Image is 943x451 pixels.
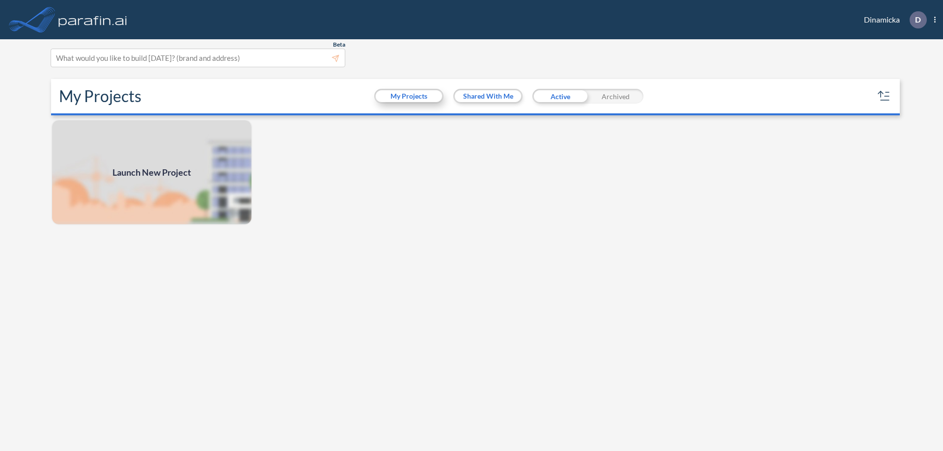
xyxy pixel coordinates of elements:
button: My Projects [376,90,442,102]
button: sort [876,88,892,104]
div: Active [532,89,588,104]
h2: My Projects [59,87,141,106]
div: Archived [588,89,643,104]
span: Beta [333,41,345,49]
div: Dinamicka [849,11,936,28]
button: Shared With Me [455,90,521,102]
img: logo [56,10,129,29]
p: D [915,15,921,24]
a: Launch New Project [51,119,252,225]
img: add [51,119,252,225]
span: Launch New Project [112,166,191,179]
